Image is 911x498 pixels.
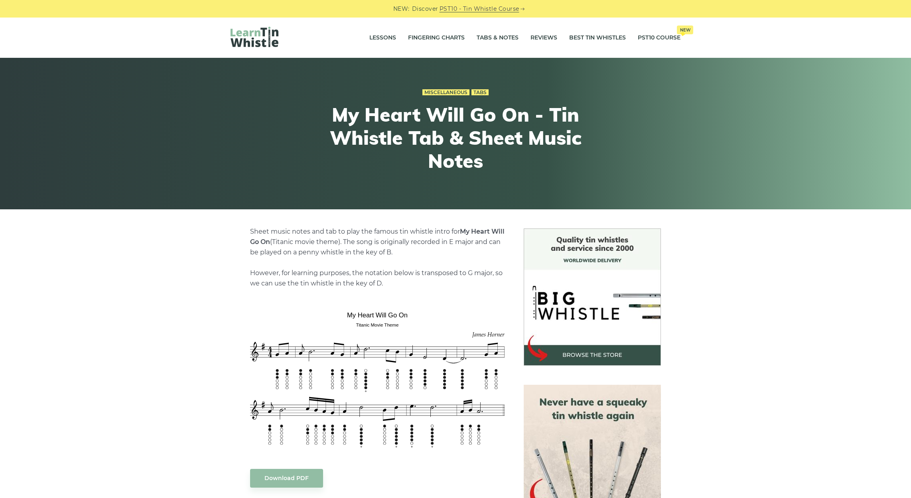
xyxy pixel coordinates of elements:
[569,28,626,48] a: Best Tin Whistles
[638,28,680,48] a: PST10 CourseNew
[530,28,557,48] a: Reviews
[408,28,465,48] a: Fingering Charts
[250,226,505,289] p: Sheet music notes and tab to play the famous tin whistle intro for (Titanic movie theme). The son...
[471,89,489,96] a: Tabs
[677,26,693,34] span: New
[422,89,469,96] a: Miscellaneous
[477,28,519,48] a: Tabs & Notes
[309,103,602,172] h1: My Heart Will Go On - Tin Whistle Tab & Sheet Music Notes
[250,469,323,488] a: Download PDF
[369,28,396,48] a: Lessons
[231,27,278,47] img: LearnTinWhistle.com
[250,305,505,453] img: My Heart Will Go On Tin Whistle Tab & Sheet Music
[524,228,661,366] img: BigWhistle Tin Whistle Store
